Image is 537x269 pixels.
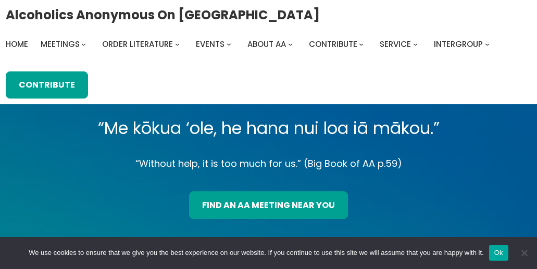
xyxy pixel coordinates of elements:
a: Meetings [41,37,80,52]
span: Meetings [41,39,80,50]
button: Ok [489,245,508,261]
p: “Without help, it is too much for us.” (Big Book of AA p.59) [27,155,510,172]
span: No [519,248,529,258]
a: Intergroup [434,37,483,52]
span: Intergroup [434,39,483,50]
button: Events submenu [227,42,231,46]
a: Contribute [6,71,88,99]
span: Home [6,39,28,50]
a: Events [196,37,224,52]
a: Home [6,37,28,52]
a: Service [380,37,411,52]
nav: Intergroup [6,37,493,52]
span: We use cookies to ensure that we give you the best experience on our website. If you continue to ... [29,248,483,258]
span: Service [380,39,411,50]
span: Order Literature [102,39,173,50]
span: Contribute [309,39,357,50]
button: Intergroup submenu [485,42,490,46]
a: find an aa meeting near you [189,191,348,218]
button: Service submenu [413,42,418,46]
span: About AA [247,39,286,50]
a: About AA [247,37,286,52]
button: Meetings submenu [81,42,86,46]
a: Contribute [309,37,357,52]
button: Order Literature submenu [175,42,180,46]
a: Alcoholics Anonymous on [GEOGRAPHIC_DATA] [6,4,320,26]
button: Contribute submenu [359,42,364,46]
button: About AA submenu [288,42,293,46]
p: “Me kōkua ‘ole, he hana nui loa iā mākou.” [27,114,510,143]
span: Events [196,39,224,50]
